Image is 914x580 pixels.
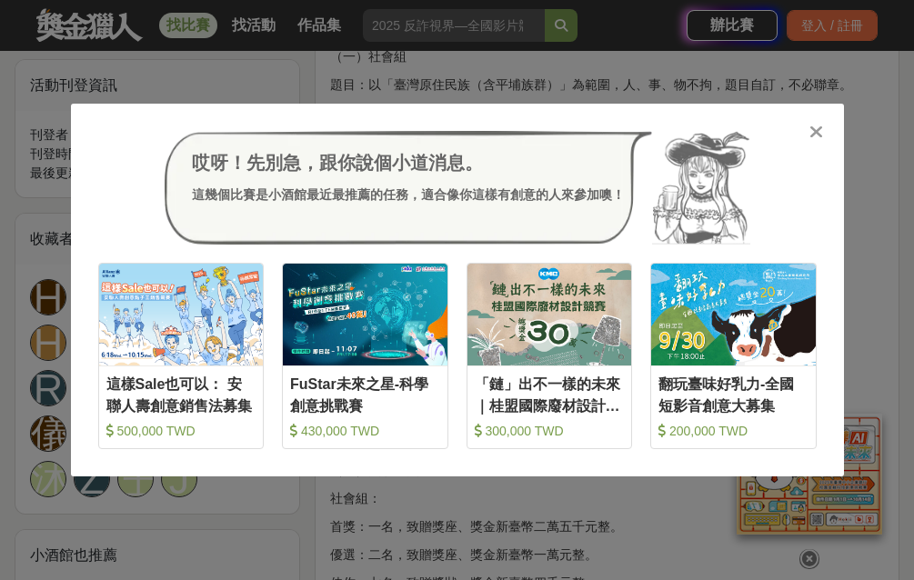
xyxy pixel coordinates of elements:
img: Avatar [652,131,750,245]
div: 「鏈」出不一樣的未來｜桂盟國際廢材設計競賽 [475,374,625,415]
a: Cover ImageFuStar未來之星-科學創意挑戰賽 430,000 TWD [282,263,448,449]
div: 300,000 TWD [475,422,625,440]
div: 翻玩臺味好乳力-全國短影音創意大募集 [658,374,809,415]
div: 這幾個比賽是小酒館最近最推薦的任務，適合像你這樣有創意的人來參加噢！ [192,185,625,205]
div: 200,000 TWD [658,422,809,440]
div: 哎呀！先別急，跟你說個小道消息。 [192,149,625,176]
a: Cover Image翻玩臺味好乳力-全國短影音創意大募集 200,000 TWD [650,263,817,449]
img: Cover Image [99,264,264,365]
img: Cover Image [283,264,447,365]
a: Cover Image這樣Sale也可以： 安聯人壽創意銷售法募集 500,000 TWD [98,263,265,449]
div: 430,000 TWD [290,422,440,440]
div: 500,000 TWD [106,422,256,440]
img: Cover Image [467,264,632,365]
div: FuStar未來之星-科學創意挑戰賽 [290,374,440,415]
a: Cover Image「鏈」出不一樣的未來｜桂盟國際廢材設計競賽 300,000 TWD [467,263,633,449]
img: Cover Image [651,264,816,365]
div: 這樣Sale也可以： 安聯人壽創意銷售法募集 [106,374,256,415]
